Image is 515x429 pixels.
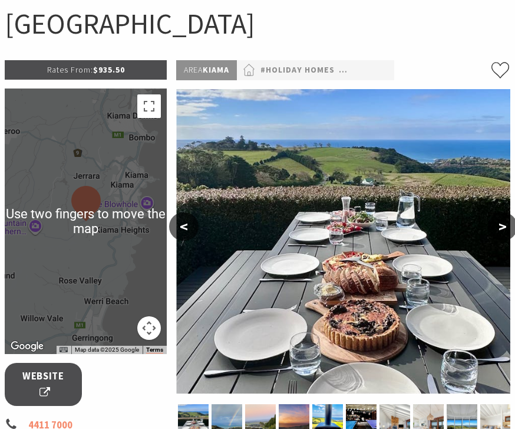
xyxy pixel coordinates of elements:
[5,363,82,407] a: Website
[260,63,335,77] a: #Holiday Homes
[339,63,404,77] a: #Pet Friendly
[146,346,163,353] a: Terms (opens in new tab)
[19,369,67,401] span: Website
[169,212,199,241] button: <
[137,94,161,118] button: Toggle fullscreen view
[5,60,167,80] p: $935.50
[8,339,47,354] img: Google
[184,64,203,75] span: Area
[176,89,510,394] img: lunch with a view
[75,346,139,353] span: Map data ©2025 Google
[60,346,68,354] button: Keyboard shortcuts
[176,60,237,80] p: Kiama
[5,5,510,42] h1: [GEOGRAPHIC_DATA]
[47,64,93,75] span: Rates From:
[137,316,161,340] button: Map camera controls
[8,339,47,354] a: Click to see this area on Google Maps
